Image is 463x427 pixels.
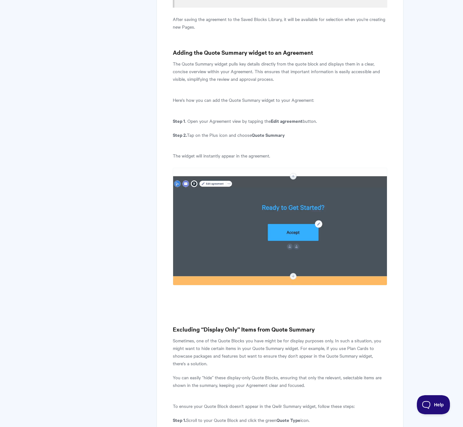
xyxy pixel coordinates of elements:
p: . Open your Agreement view by tapping the button. [173,117,387,125]
b: Quote Summary [252,131,285,138]
b: Step 1. [173,416,186,423]
b: Step 1 [173,117,185,124]
b: Edit agreement [271,117,303,124]
p: To ensure your Quote Block doesn't appear in the Qwilr Summary widget, follow these steps: [173,402,387,410]
img: file-9XFLWvB7wm.gif [173,168,387,285]
p: Scroll to your Quote Block and click the green icon. [173,416,387,424]
p: Sometimes, one of the Quote Blocks you have might be for display purposes only. In such a situati... [173,337,387,367]
p: After saving the agreement to the Saved Blocks Library, it will be available for selection when y... [173,15,387,31]
p: Tap on the Plus icon and choose [173,131,387,139]
p: Here's how you can add the Quote Summary widget to your Agreement: [173,96,387,104]
strong: Quote Type [277,416,300,423]
h3: Excluding “Display Only” Items from Quote Summary [173,325,387,334]
b: Step 2. [173,131,187,138]
p: The widget will instantly appear in the agreement. [173,152,387,159]
iframe: Toggle Customer Support [417,395,450,414]
p: The Quote Summary widget pulls key details directly from the quote block and displays them in a c... [173,60,387,83]
h3: Adding the Quote Summary widget to an Agreement [173,48,387,57]
p: You can easily “hide” these display-only Quote Blocks, ensuring that only the relevant, selectabl... [173,374,387,389]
